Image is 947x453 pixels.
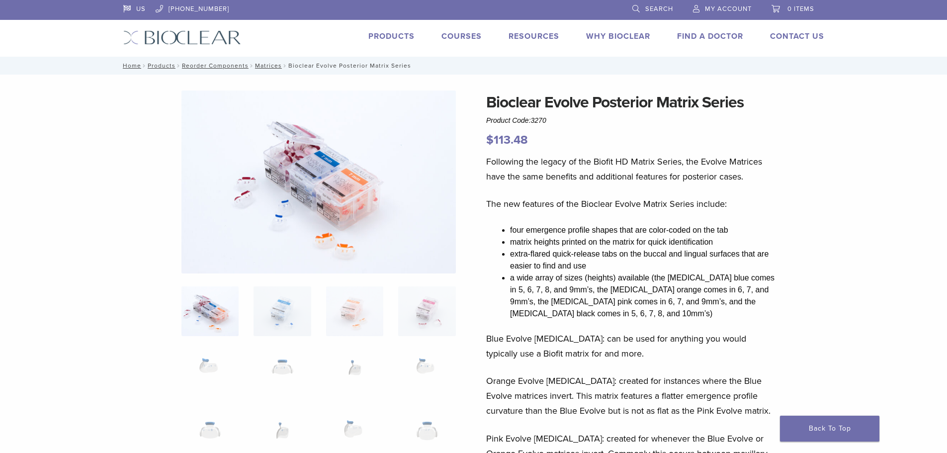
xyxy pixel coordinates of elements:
a: Why Bioclear [586,31,650,41]
a: Home [120,62,141,69]
a: Reorder Components [182,62,249,69]
span: 0 items [787,5,814,13]
span: / [282,63,288,68]
a: Back To Top [780,416,879,442]
span: $ [486,133,494,147]
li: extra-flared quick-release tabs on the buccal and lingual surfaces that are easier to find and use [510,248,778,272]
span: 3270 [531,116,546,124]
a: Contact Us [770,31,824,41]
span: / [141,63,148,68]
span: Product Code: [486,116,546,124]
h1: Bioclear Evolve Posterior Matrix Series [486,91,778,114]
a: Resources [509,31,559,41]
p: Blue Evolve [MEDICAL_DATA]: can be used for anything you would typically use a Biofit matrix for ... [486,331,778,361]
a: Products [368,31,415,41]
span: Search [645,5,673,13]
bdi: 113.48 [486,133,528,147]
a: Courses [441,31,482,41]
nav: Bioclear Evolve Posterior Matrix Series [116,57,832,75]
a: Matrices [255,62,282,69]
a: Find A Doctor [677,31,743,41]
a: Products [148,62,175,69]
img: Bioclear Evolve Posterior Matrix Series - Image 7 [326,349,383,399]
span: / [175,63,182,68]
li: a wide array of sizes (heights) available (the [MEDICAL_DATA] blue comes in 5, 6, 7, 8, and 9mm’s... [510,272,778,320]
span: My Account [705,5,752,13]
img: Bioclear Evolve Posterior Matrix Series - Image 4 [398,286,455,336]
li: four emergence profile shapes that are color-coded on the tab [510,224,778,236]
img: Evolve-refills-2 [181,91,456,273]
img: Bioclear [123,30,241,45]
p: Following the legacy of the Biofit HD Matrix Series, the Evolve Matrices have the same benefits a... [486,154,778,184]
p: The new features of the Bioclear Evolve Matrix Series include: [486,196,778,211]
img: Evolve-refills-2-324x324.jpg [181,286,239,336]
img: Bioclear Evolve Posterior Matrix Series - Image 2 [254,286,311,336]
span: / [249,63,255,68]
img: Bioclear Evolve Posterior Matrix Series - Image 5 [181,349,239,399]
img: Bioclear Evolve Posterior Matrix Series - Image 6 [254,349,311,399]
img: Bioclear Evolve Posterior Matrix Series - Image 3 [326,286,383,336]
li: matrix heights printed on the matrix for quick identification [510,236,778,248]
img: Bioclear Evolve Posterior Matrix Series - Image 8 [398,349,455,399]
p: Orange Evolve [MEDICAL_DATA]: created for instances where the Blue Evolve matrices invert. This m... [486,373,778,418]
